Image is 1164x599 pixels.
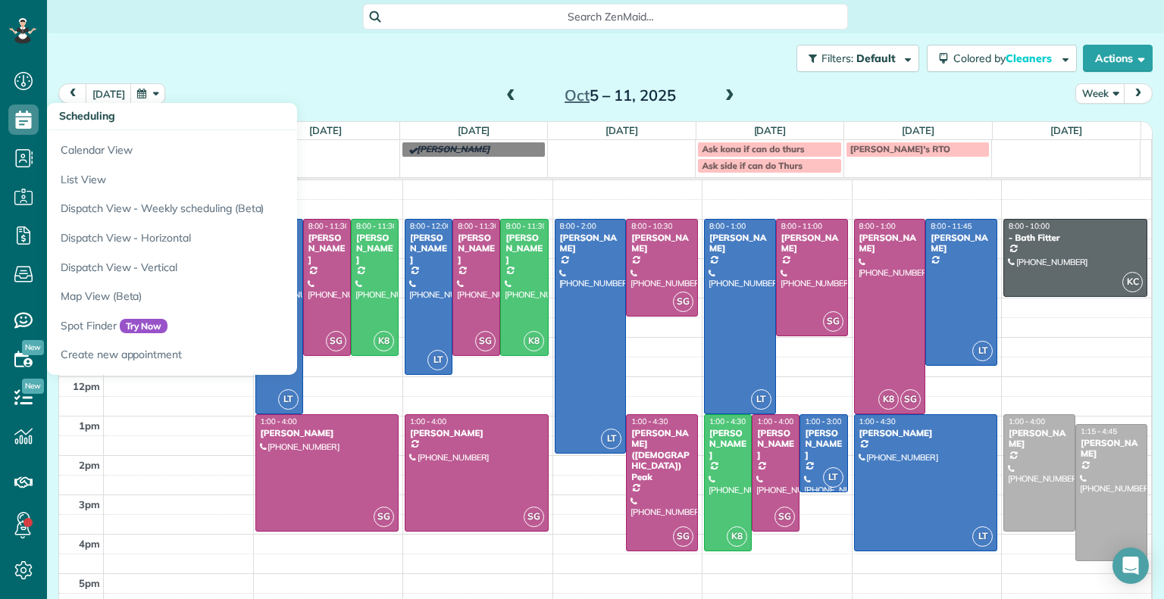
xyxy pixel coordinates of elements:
span: 1:15 - 4:45 [1081,426,1117,436]
button: [DATE] [86,83,132,104]
span: KC [1122,272,1143,292]
a: Dispatch View - Vertical [47,253,426,282]
div: [PERSON_NAME] [260,428,395,438]
a: [DATE] [1050,124,1083,136]
span: 8:00 - 11:45 [931,221,972,231]
span: 1:00 - 3:00 [805,416,841,426]
span: 8:00 - 10:00 [1009,221,1050,231]
a: Dispatch View - Weekly scheduling (Beta) [47,194,426,223]
a: Filters: Default [789,45,919,72]
button: Actions [1083,45,1153,72]
a: Map View (Beta) [47,282,426,311]
div: - Bath Fitter [1008,232,1143,243]
span: Try Now [120,319,168,334]
span: SG [673,526,693,547]
a: List View [47,165,426,195]
span: SG [823,311,843,332]
span: 12pm [73,380,100,392]
span: K8 [878,389,899,410]
span: 1pm [79,420,100,432]
a: Spot FinderTry Now [47,311,426,341]
span: 8:00 - 11:30 [505,221,546,231]
span: K8 [727,526,747,547]
div: [PERSON_NAME] [630,232,693,254]
span: [PERSON_NAME]'s RTO [850,143,950,154]
span: 8:00 - 1:00 [859,221,896,231]
button: prev [58,83,87,104]
span: 8:00 - 10:30 [631,221,672,231]
span: 8:00 - 11:30 [356,221,397,231]
button: next [1124,83,1153,104]
div: [PERSON_NAME] [859,232,921,254]
span: New [22,379,44,394]
span: 2pm [79,459,100,471]
span: SG [900,389,921,410]
div: [PERSON_NAME] [505,232,543,265]
span: LT [427,350,448,370]
div: [PERSON_NAME] [756,428,795,460]
span: SG [673,292,693,312]
span: Default [856,51,896,65]
span: SG [374,507,394,527]
span: SG [326,331,346,351]
span: LT [751,389,771,410]
button: Week [1075,83,1125,104]
span: K8 [374,331,394,351]
h2: 5 – 11, 2025 [525,87,715,104]
span: 8:00 - 11:30 [308,221,349,231]
span: SG [475,331,496,351]
span: Filters: [821,51,853,65]
span: 1:00 - 4:30 [709,416,746,426]
a: Dispatch View - Horizontal [47,223,426,253]
span: 8:00 - 11:30 [458,221,499,231]
span: 8:00 - 2:00 [560,221,596,231]
a: [DATE] [754,124,787,136]
span: 8:00 - 12:00 [410,221,451,231]
span: Ask side if can do Thurs [702,160,803,171]
span: 8:00 - 11:00 [781,221,822,231]
div: [PERSON_NAME] [409,232,448,265]
div: [PERSON_NAME] [457,232,496,265]
span: 8:00 - 1:00 [709,221,746,231]
span: 1:00 - 4:30 [859,416,896,426]
span: 1:00 - 4:00 [757,416,793,426]
button: Filters: Default [796,45,919,72]
span: LT [972,526,993,547]
span: Colored by [953,51,1057,65]
span: LT [972,341,993,361]
button: Colored byCleaners [927,45,1077,72]
div: [PERSON_NAME] [804,428,843,460]
div: [PERSON_NAME] [709,232,771,254]
div: [PERSON_NAME] [1008,428,1071,450]
a: [DATE] [605,124,638,136]
div: [PERSON_NAME] [559,232,622,254]
span: 4pm [79,538,100,550]
div: [PERSON_NAME] ([DEMOGRAPHIC_DATA]) Peak [630,428,693,482]
span: 1:00 - 4:00 [261,416,297,426]
span: 5pm [79,577,100,589]
span: 1:00 - 4:30 [631,416,668,426]
span: Ask kona if can do thurs [702,143,804,154]
span: LT [278,389,299,410]
span: SG [774,507,795,527]
a: [DATE] [458,124,490,136]
div: [PERSON_NAME] [409,428,544,438]
a: Create new appointment [47,340,426,375]
span: 1:00 - 4:00 [410,416,446,426]
span: K8 [524,331,544,351]
div: Open Intercom Messenger [1112,548,1149,584]
span: Oct [565,86,590,105]
div: [PERSON_NAME] [930,232,993,254]
a: [DATE] [902,124,934,136]
a: Calendar View [47,130,426,165]
div: [PERSON_NAME] [1080,438,1143,460]
span: LT [601,429,621,449]
span: Scheduling [59,109,115,123]
span: New [22,340,44,355]
span: SG [524,507,544,527]
div: [PERSON_NAME] [308,232,346,265]
div: [PERSON_NAME] [781,232,843,254]
div: [PERSON_NAME] [709,428,747,460]
a: [DATE] [309,124,342,136]
span: LT [823,467,843,488]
